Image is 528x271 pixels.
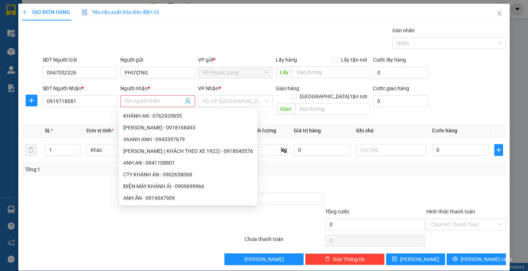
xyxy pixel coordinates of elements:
[452,256,458,262] span: printer
[400,255,439,263] span: [PERSON_NAME]
[224,253,304,265] button: [PERSON_NAME]
[325,209,349,215] span: Tổng cước
[294,128,321,133] span: Giá trị hàng
[26,95,37,106] button: plus
[43,56,117,64] div: SĐT Người Gửi
[276,85,299,91] span: Giao hàng
[45,128,51,133] span: SL
[294,144,350,156] input: 0
[245,255,284,263] span: [PERSON_NAME]
[495,147,503,153] span: plus
[120,56,195,64] div: Người gửi
[26,98,37,103] span: plus
[82,10,88,15] img: icon
[293,66,370,78] input: Dọc đường
[373,95,428,107] input: Cước giao hàng
[338,56,370,64] span: Lấy tận nơi
[162,144,232,156] input: VD: Bàn, Ghế
[276,66,293,78] span: Lấy
[392,256,397,262] span: save
[276,103,295,115] span: Giao
[43,84,117,92] div: SĐT Người Nhận
[426,209,475,215] label: Hình thức thanh toán
[22,10,27,15] span: plus
[392,28,415,33] label: Gán nhãn
[333,255,365,263] span: Xóa Thông tin
[276,57,297,63] span: Lấy hàng
[198,56,273,64] div: VP gửi
[120,108,195,116] div: Tên không hợp lệ
[496,11,502,17] span: close
[295,103,370,115] input: Dọc đường
[353,124,429,138] th: Ghi chú
[120,84,195,92] div: Người nhận
[185,98,191,104] span: user-add
[494,144,503,156] button: plus
[224,183,241,189] span: Thu Hộ
[198,85,219,91] span: VP Nhận
[162,128,186,133] span: Tên hàng
[432,128,457,133] span: Cước hàng
[25,165,204,173] div: Tổng: 1
[356,144,426,156] input: Ghi Chú
[22,9,70,15] span: TẠO ĐƠN HÀNG
[297,92,370,100] span: [GEOGRAPHIC_DATA] tận nơi
[250,128,276,133] span: Định lượng
[25,144,37,156] button: delete
[386,253,445,265] button: save[PERSON_NAME]
[461,255,512,263] span: [PERSON_NAME] và In
[82,9,159,15] span: Yêu cầu xuất hóa đơn điện tử
[244,235,325,248] div: Chưa thanh toán
[373,85,409,91] label: Cước giao hàng
[373,57,406,63] label: Cước lấy hàng
[280,144,288,156] span: kg
[305,253,385,265] button: deleteXóa Thông tin
[86,128,114,133] span: Đơn vị tính
[325,256,330,262] span: delete
[373,67,428,78] input: Cước lấy hàng
[91,144,152,155] span: Khác
[489,4,510,24] button: Close
[202,67,268,78] span: VP Phước Long
[447,253,506,265] button: printer[PERSON_NAME] và In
